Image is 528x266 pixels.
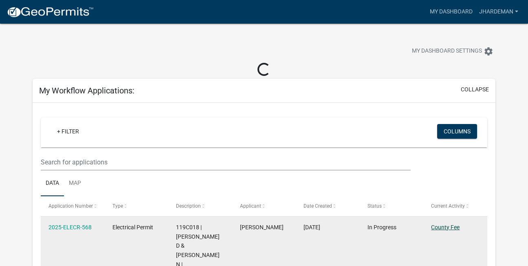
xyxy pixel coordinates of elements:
[437,124,477,139] button: Columns
[168,196,232,216] datatable-header-cell: Description
[48,224,92,231] a: 2025-ELECR-568
[41,154,411,171] input: Search for applications
[431,224,460,231] a: County Fee
[240,203,261,209] span: Applicant
[412,47,482,56] span: My Dashboard Settings
[232,196,296,216] datatable-header-cell: Applicant
[484,47,493,56] i: settings
[476,4,521,20] a: jhardeman
[48,203,93,209] span: Application Number
[304,224,320,231] span: 10/02/2025
[104,196,168,216] datatable-header-cell: Type
[423,196,487,216] datatable-header-cell: Current Activity
[360,196,424,216] datatable-header-cell: Status
[367,203,382,209] span: Status
[176,203,201,209] span: Description
[461,85,489,94] button: collapse
[427,4,476,20] a: My Dashboard
[41,171,64,197] a: Data
[431,203,465,209] span: Current Activity
[296,196,360,216] datatable-header-cell: Date Created
[405,43,500,59] button: My Dashboard Settingssettings
[51,124,86,139] a: + Filter
[39,86,134,95] h5: My Workflow Applications:
[367,224,396,231] span: In Progress
[41,196,105,216] datatable-header-cell: Application Number
[304,203,332,209] span: Date Created
[240,224,284,231] span: Julisia Hardeman
[64,171,86,197] a: Map
[112,224,153,231] span: Electrical Permit
[112,203,123,209] span: Type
